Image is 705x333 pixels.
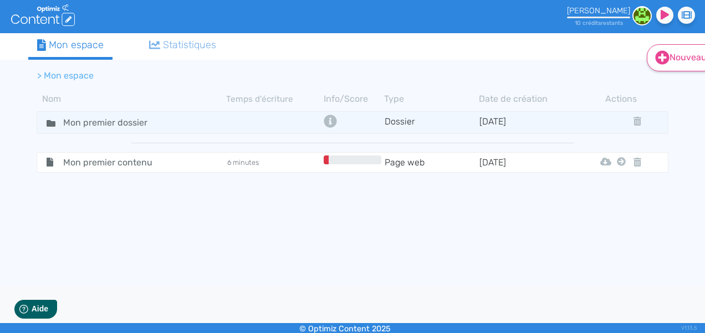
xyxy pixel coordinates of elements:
th: Actions [614,92,629,106]
small: 10 crédit restant [575,19,623,27]
span: s [620,19,623,27]
th: Nom [37,92,226,106]
th: Type [384,92,479,106]
td: Page web [384,155,479,169]
td: [DATE] [479,155,574,169]
td: 6 minutes [226,155,321,169]
a: Statistiques [140,33,226,57]
li: > Mon espace [37,69,94,82]
nav: breadcrumb [28,63,583,89]
span: Mon premier contenu [55,155,180,169]
th: Date de création [479,92,574,106]
div: V1.13.5 [681,323,697,333]
div: Statistiques [149,38,217,53]
td: [DATE] [479,115,574,131]
input: Nom de dossier [55,115,171,131]
span: s [598,19,601,27]
div: Mon espace [37,38,104,53]
a: Mon espace [28,33,113,60]
th: Temps d'écriture [226,92,321,106]
th: Info/Score [321,92,384,106]
td: Dossier [384,115,479,131]
img: dc04975348aea0c1d35c784ebf652e74 [632,6,652,25]
div: [PERSON_NAME] [567,6,630,15]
